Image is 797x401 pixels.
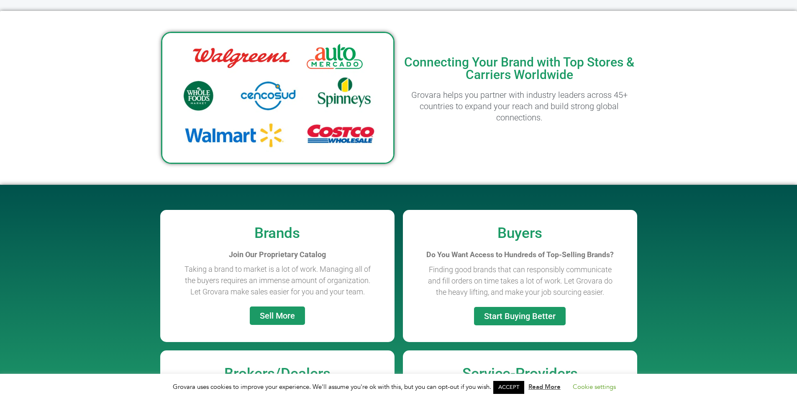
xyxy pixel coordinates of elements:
[260,312,295,320] span: Sell More
[164,366,390,381] h2: Brokers/Dealers
[250,306,305,325] a: Sell More
[407,366,633,381] h2: Service-Providers
[403,56,636,81] h2: Connecting Your Brand with Top Stores & Carriers Worldwide
[229,250,326,259] b: Join Our Proprietary Catalog
[426,250,614,259] span: Do You Want Access to Hundreds of Top-Selling Brands?
[424,264,616,298] p: Finding good brands that can responsibly communicate and fill orders on time takes a lot of work....
[484,312,556,320] span: Start Buying Better
[403,89,636,123] h2: Grovara helps you partner with industry leaders across 45+ countries to expand your reach and bui...
[173,383,624,391] span: Grovara uses cookies to improve your experience. We'll assume you're ok with this, but you can op...
[474,307,566,325] a: Start Buying Better
[181,263,374,297] p: Taking a brand to market is a lot of work. Managing all of the buyers requires an immense amount ...
[407,226,633,240] h2: Buyers
[164,226,390,240] h2: Brands
[493,381,524,394] a: ACCEPT
[573,383,616,391] a: Cookie settings
[528,383,561,391] a: Read More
